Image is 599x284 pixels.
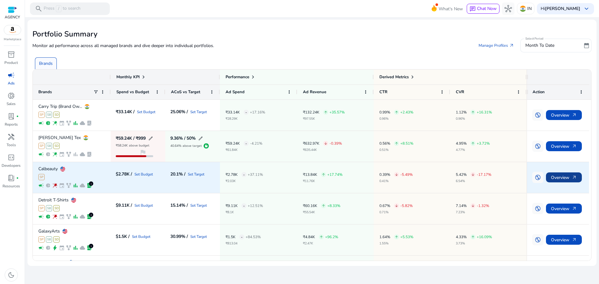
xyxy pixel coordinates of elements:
p: ₹635.44K [303,148,342,152]
button: swap_vertical_circle [532,234,543,245]
span: bolt [52,245,58,251]
span: SB [46,236,52,243]
h5: 15.14% / [170,203,188,208]
span: swap_vertical_circle [535,174,541,181]
span: pie_chart [45,245,51,251]
img: in.svg [520,6,526,12]
span: arrow_outward [509,43,514,48]
span: Performance [226,74,249,80]
span: bar_chart [73,183,78,188]
p: Brands [39,60,53,67]
span: Action [533,89,545,95]
span: Overview [551,140,577,153]
p: 0.67% [379,204,390,208]
span: hub [504,5,512,12]
span: inventory_2 [7,51,15,58]
span: family_history [66,120,71,126]
p: Product [4,60,18,65]
span: campaign [38,120,44,126]
span: arrow_upward [471,110,475,114]
p: -1.32% [477,204,489,208]
span: family_history [66,183,71,188]
span: Month To Date [525,42,554,48]
span: arrow_upward [319,235,323,239]
span: cloud [80,245,85,251]
p: -0.39% [329,142,342,145]
span: campaign [38,245,44,251]
span: pie_chart [45,120,51,126]
p: Developers [2,163,21,168]
span: What's New [439,3,463,14]
span: chat [470,6,476,12]
p: 0.71% [379,211,413,214]
p: 1.55% [379,242,413,245]
p: 1.12% [456,110,467,114]
span: SB [46,143,52,149]
a: Set Target [188,172,204,176]
h5: 9.36% / 50% [170,136,196,141]
p: ₹2.78K [226,173,238,176]
a: Set Target [190,110,207,114]
b: [PERSON_NAME] [545,6,580,12]
span: campaign [38,214,44,219]
button: swap_vertical_circle [532,172,543,183]
button: chatChat Now [467,4,499,14]
span: CTR [379,89,387,95]
span: SD [53,205,60,211]
p: 0.96% [456,117,492,120]
span: search [35,5,42,12]
p: 0.41% [379,180,413,183]
p: 5.42% [456,173,467,176]
span: arrow_outward [572,237,577,242]
p: Marketplace [4,37,21,42]
p: ₹4.84K [303,235,315,239]
button: swap_vertical_circle [532,203,543,214]
span: SD [53,112,60,118]
img: amazon.svg [4,25,21,35]
mat-label: Select Period [525,36,543,41]
span: Overview [551,171,577,184]
span: Chat Now [477,6,497,12]
img: us.svg [62,229,67,234]
span: lab_profile [86,245,92,251]
span: Derived Metrics [379,74,409,80]
h2: Portfolio Summary [32,30,592,39]
span: campaign [38,152,44,157]
span: wand_stars [52,152,58,157]
span: arrow_upward [395,142,398,145]
span: handyman [7,133,15,141]
p: +96.2% [325,235,338,239]
span: CVR [456,89,464,95]
p: AGENCY [5,14,20,20]
p: IN [527,3,532,14]
span: event [59,183,65,188]
span: SP [38,236,45,243]
p: 1.64% [379,235,390,239]
p: [PERSON_NAME] Tex [38,136,81,140]
span: arrow_outward [572,113,577,118]
p: 0.56% [379,142,390,145]
span: flag [139,149,147,156]
img: in.svg [83,135,88,140]
span: - [245,106,247,119]
p: ₹97.55K [303,117,345,120]
span: keyboard_arrow_down [583,5,590,12]
span: event [59,120,65,126]
span: - [245,137,247,150]
p: Ads [8,80,15,86]
p: ₹59.24K [226,142,240,145]
p: 0.51% [379,148,413,152]
p: 0.39% [379,173,390,176]
p: GalaxyArts [38,229,60,233]
span: arrow_downward [395,173,398,176]
p: ₹813.04 [226,242,261,245]
p: Press to search [44,5,80,12]
button: Overviewarrow_outward [546,235,582,245]
span: family_history [66,152,71,157]
a: Set Budget [134,172,153,176]
span: lab_profile [86,152,92,157]
button: Overviewarrow_outward [546,172,582,182]
span: SD [53,143,60,149]
span: pie_chart [45,214,51,219]
span: cloud [80,152,85,157]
